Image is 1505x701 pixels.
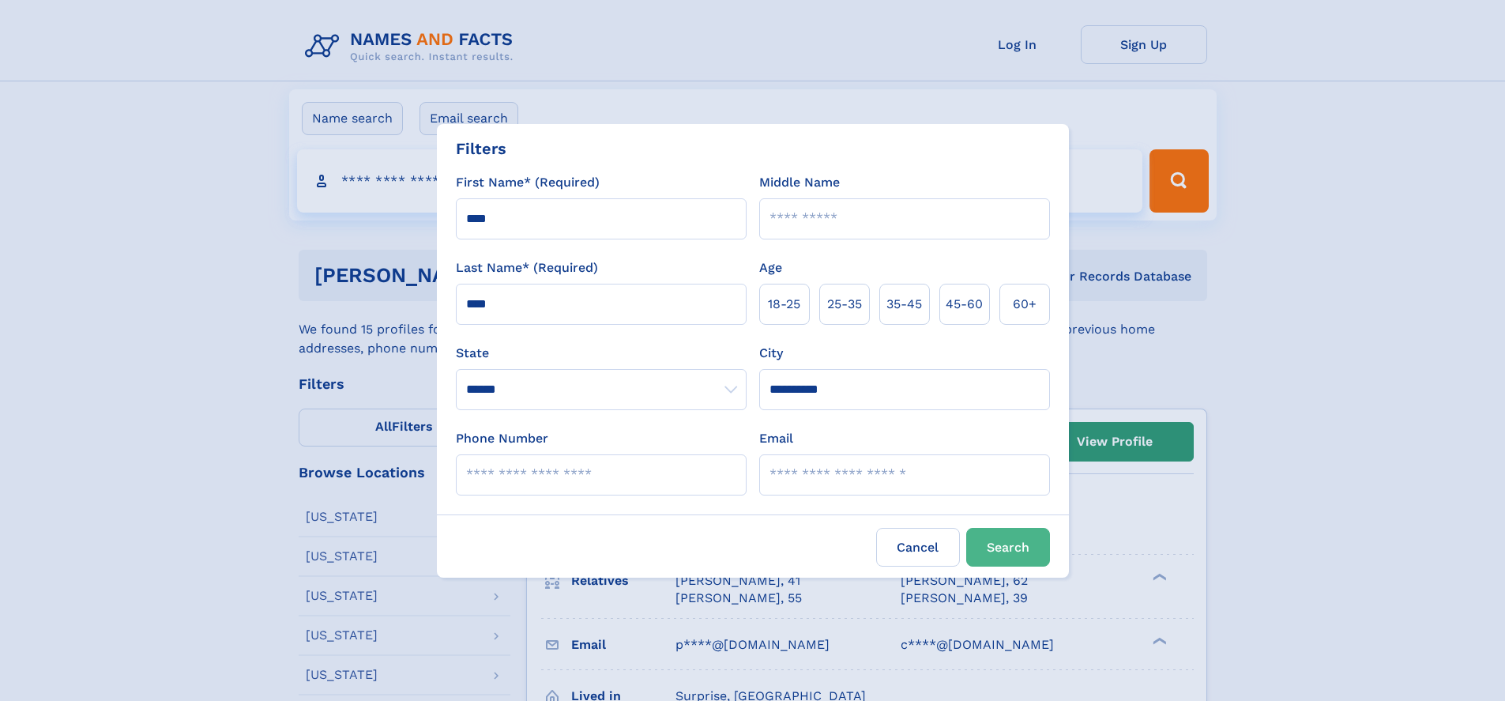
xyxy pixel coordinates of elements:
[886,295,922,314] span: 35‑45
[759,173,840,192] label: Middle Name
[759,258,782,277] label: Age
[768,295,800,314] span: 18‑25
[456,344,747,363] label: State
[876,528,960,567] label: Cancel
[759,344,783,363] label: City
[1013,295,1037,314] span: 60+
[966,528,1050,567] button: Search
[456,429,548,448] label: Phone Number
[456,258,598,277] label: Last Name* (Required)
[456,137,506,160] div: Filters
[456,173,600,192] label: First Name* (Required)
[759,429,793,448] label: Email
[946,295,983,314] span: 45‑60
[827,295,862,314] span: 25‑35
